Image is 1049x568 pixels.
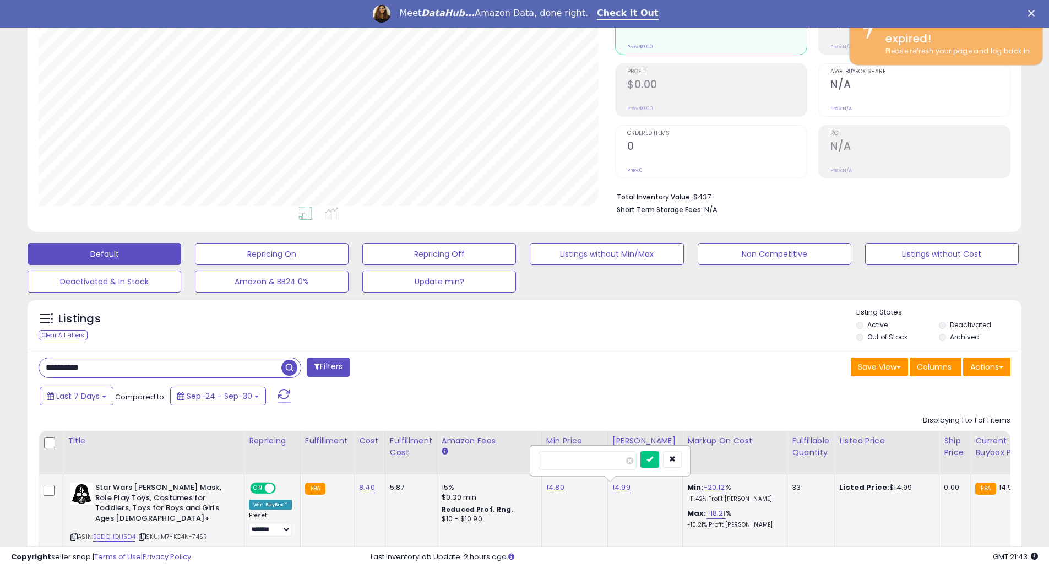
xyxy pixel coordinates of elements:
[56,391,100,402] span: Last 7 Days
[830,140,1010,155] h2: N/A
[792,435,830,458] div: Fulfillable Quantity
[371,552,1038,562] div: Last InventoryLab Update: 2 hours ago.
[390,435,432,458] div: Fulfillment Cost
[830,78,1010,93] h2: N/A
[617,192,692,202] b: Total Inventory Value:
[11,551,51,562] strong: Copyright
[839,483,931,493] div: $14.99
[865,243,1019,265] button: Listings without Cost
[597,8,659,20] a: Check It Out
[137,532,207,541] span: | SKU: M7-KC4N-74SR
[546,435,603,447] div: Min Price
[68,435,240,447] div: Title
[867,320,888,329] label: Active
[830,167,852,174] small: Prev: N/A
[307,358,350,377] button: Filters
[442,447,448,457] small: Amazon Fees.
[627,140,807,155] h2: 0
[442,493,533,502] div: $0.30 min
[830,105,852,112] small: Prev: N/A
[792,483,826,493] div: 33
[950,320,991,329] label: Deactivated
[830,69,1010,75] span: Avg. Buybox Share
[975,483,996,495] small: FBA
[704,204,718,215] span: N/A
[627,78,807,93] h2: $0.00
[687,435,782,447] div: Markup on Cost
[58,311,101,327] h5: Listings
[839,482,889,493] b: Listed Price:
[627,105,653,112] small: Prev: $0.00
[950,332,980,342] label: Archived
[923,415,1010,426] div: Displaying 1 to 1 of 1 items
[195,243,349,265] button: Repricing On
[359,435,381,447] div: Cost
[867,332,907,342] label: Out of Stock
[687,482,704,493] b: Min:
[704,482,725,493] a: -20.12
[877,15,1034,46] div: Your session has expired!
[530,243,683,265] button: Listings without Min/Max
[687,483,779,503] div: %
[11,552,191,562] div: seller snap | |
[187,391,252,402] span: Sep-24 - Sep-30
[93,532,135,542] a: B0DQHQH5D4
[305,483,325,495] small: FBA
[442,505,514,514] b: Reduced Prof. Rng.
[975,435,1032,458] div: Current Buybox Price
[910,358,961,376] button: Columns
[362,271,516,293] button: Update min?
[359,482,375,493] a: 8.40
[612,435,678,447] div: [PERSON_NAME]
[442,515,533,524] div: $10 - $10.90
[94,551,141,562] a: Terms of Use
[627,167,643,174] small: Prev: 0
[856,307,1021,318] p: Listing States:
[70,483,93,505] img: 418UCa5H3+L._SL40_.jpg
[373,5,390,23] img: Profile image for Georgie
[683,431,787,474] th: The percentage added to the cost of goods (COGS) that forms the calculator for Min & Max prices.
[698,243,851,265] button: Non Competitive
[28,271,181,293] button: Deactivated & In Stock
[274,484,292,493] span: OFF
[687,521,779,529] p: -10.21% Profit [PERSON_NAME]
[362,243,516,265] button: Repricing Off
[390,483,428,493] div: 5.87
[617,205,703,214] b: Short Term Storage Fees:
[944,483,962,493] div: 0.00
[917,361,952,372] span: Columns
[999,482,1017,493] span: 14.99
[40,387,113,405] button: Last 7 Days
[249,500,292,510] div: Win BuyBox *
[612,482,631,493] a: 14.99
[1028,10,1039,17] div: Close
[546,482,564,493] a: 14.80
[143,551,191,562] a: Privacy Policy
[687,495,779,503] p: -11.42% Profit [PERSON_NAME]
[251,484,265,493] span: ON
[442,483,533,493] div: 15%
[944,435,966,458] div: Ship Price
[421,8,475,18] i: DataHub...
[877,46,1034,57] div: Please refresh your page and log back in
[627,69,807,75] span: Profit
[249,435,296,447] div: Repricing
[830,131,1010,137] span: ROI
[706,508,726,519] a: -18.21
[170,387,266,405] button: Sep-24 - Sep-30
[617,190,1002,203] li: $437
[627,131,807,137] span: Ordered Items
[839,435,934,447] div: Listed Price
[95,483,229,526] b: Star Wars [PERSON_NAME] Mask, Role Play Toys, Costumes for Toddlers, Toys for Boys and Girls Ages...
[830,44,852,50] small: Prev: N/A
[627,44,653,50] small: Prev: $0.00
[115,392,166,402] span: Compared to:
[399,8,588,19] div: Meet Amazon Data, done right.
[687,509,779,529] div: %
[195,271,349,293] button: Amazon & BB24 0%
[39,330,88,340] div: Clear All Filters
[28,243,181,265] button: Default
[963,358,1010,376] button: Actions
[993,551,1038,562] span: 2025-10-11 21:43 GMT
[305,435,350,447] div: Fulfillment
